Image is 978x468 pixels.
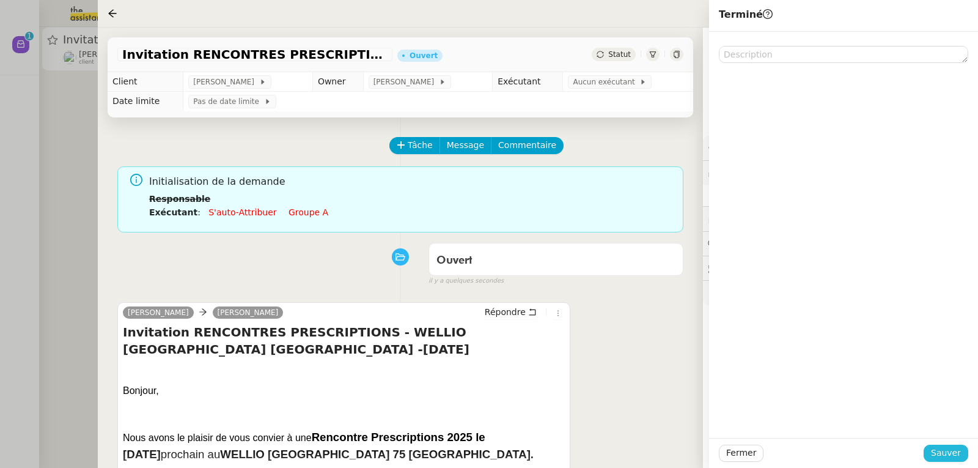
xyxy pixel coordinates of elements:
[708,141,771,155] span: ⚙️
[480,305,541,319] button: Répondre
[389,137,440,154] button: Tâche
[708,166,787,180] span: 🔐
[213,307,284,318] a: [PERSON_NAME]
[312,72,363,92] td: Owner
[708,214,792,223] span: ⏲️
[608,50,631,59] span: Statut
[447,138,484,152] span: Message
[108,92,183,111] td: Date limite
[197,207,200,217] span: :
[408,138,433,152] span: Tâche
[161,448,534,461] span: prochain au
[703,136,978,160] div: ⚙️Procédures
[703,281,978,305] div: 🧴Autres
[123,433,312,443] span: Nous avons le plaisir de vous convier à une
[719,445,763,462] button: Fermer
[931,446,961,460] span: Sauver
[436,255,472,266] span: Ouvert
[726,446,756,460] span: Fermer
[149,207,197,217] b: Exécutant
[703,256,978,280] div: 🕵️Autres demandes en cours
[708,263,839,273] span: 🕵️
[573,76,639,88] span: Aucun exécutant
[122,48,388,61] span: Invitation RENCONTRES PRESCRIPTIONS - WELLIO [GEOGRAPHIC_DATA] [GEOGRAPHIC_DATA] -[DATE]
[373,76,439,88] span: [PERSON_NAME]
[491,137,564,154] button: Commentaire
[708,288,746,297] span: 🧴
[703,207,978,231] div: ⏲️Tâches 0:00
[703,161,978,185] div: 🔐Données client
[108,72,183,92] td: Client
[193,76,259,88] span: [PERSON_NAME]
[208,207,276,217] a: S'auto-attribuer
[220,448,534,461] b: WELLIO [GEOGRAPHIC_DATA] 75 [GEOGRAPHIC_DATA].
[719,9,773,20] span: Terminé
[924,445,968,462] button: Sauver
[149,194,210,204] b: Responsable
[498,138,556,152] span: Commentaire
[493,72,563,92] td: Exécutant
[289,207,328,217] a: Groupe a
[123,385,159,396] span: Bonjour,
[123,307,194,318] a: [PERSON_NAME]
[410,52,438,59] div: Ouvert
[485,306,526,318] span: Répondre
[439,137,491,154] button: Message
[149,174,674,190] span: Initialisation de la demande
[428,276,504,286] span: il y a quelques secondes
[708,239,786,248] span: 💬
[193,95,263,108] span: Pas de date limite
[703,232,978,256] div: 💬Commentaires
[123,324,565,358] h4: Invitation RENCONTRES PRESCRIPTIONS - WELLIO [GEOGRAPHIC_DATA] [GEOGRAPHIC_DATA] -[DATE]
